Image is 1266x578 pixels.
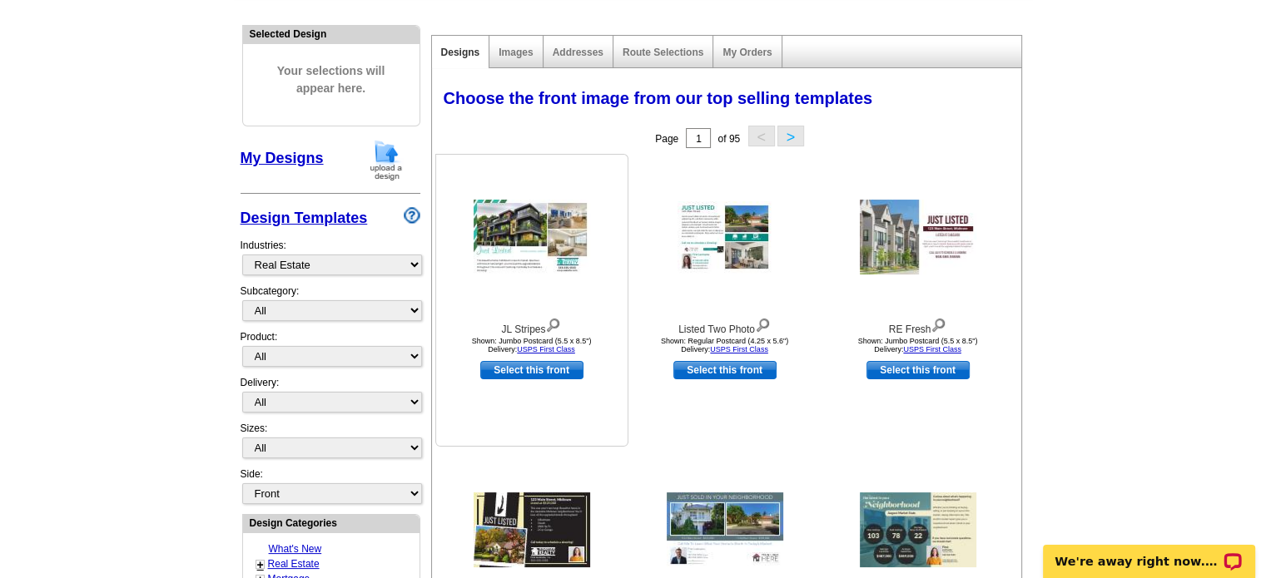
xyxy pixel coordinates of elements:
[717,133,740,145] span: of 95
[440,337,623,353] div: Shown: Jumbo Postcard (5.5 x 8.5") Delivery:
[474,200,590,274] img: JL Stripes
[241,210,368,226] a: Design Templates
[517,345,575,353] a: USPS First Class
[257,558,264,571] a: +
[269,543,322,555] a: What's New
[710,345,768,353] a: USPS First Class
[673,361,777,379] a: use this design
[365,139,408,181] img: upload-design
[243,515,420,531] div: Design Categories
[827,314,1010,337] div: RE Fresh
[444,89,873,107] span: Choose the front image from our top selling templates
[722,47,772,58] a: My Orders
[241,284,420,329] div: Subcategory:
[860,492,976,567] img: Neighborhood Latest
[827,337,1010,353] div: Shown: Jumbo Postcard (5.5 x 8.5") Delivery:
[404,207,420,224] img: design-wizard-help-icon.png
[667,492,783,567] img: Just Sold - 2 Property
[903,345,961,353] a: USPS First Class
[655,133,678,145] span: Page
[499,47,533,58] a: Images
[241,421,420,467] div: Sizes:
[241,150,324,166] a: My Designs
[241,329,420,375] div: Product:
[243,26,420,42] div: Selected Design
[678,201,772,273] img: Listed Two Photo
[256,46,407,114] span: Your selections will appear here.
[480,361,583,379] a: use this design
[241,230,420,284] div: Industries:
[755,314,771,333] img: view design details
[623,47,703,58] a: Route Selections
[268,558,320,570] a: Real Estate
[440,314,623,337] div: JL Stripes
[1032,526,1266,578] iframe: LiveChat chat widget
[633,337,817,353] div: Shown: Regular Postcard (4.25 x 5.6") Delivery:
[474,492,590,567] img: JL Arrow
[777,126,804,146] button: >
[748,126,775,146] button: <
[241,375,420,421] div: Delivery:
[860,200,976,274] img: RE Fresh
[241,467,420,506] div: Side:
[633,314,817,337] div: Listed Two Photo
[866,361,970,379] a: use this design
[441,47,480,58] a: Designs
[545,314,561,333] img: view design details
[931,314,946,333] img: view design details
[553,47,603,58] a: Addresses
